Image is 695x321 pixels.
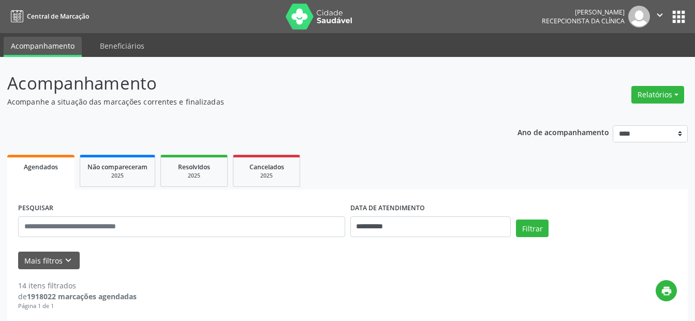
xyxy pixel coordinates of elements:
[93,37,152,55] a: Beneficiários
[628,6,650,27] img: img
[63,255,74,266] i: keyboard_arrow_down
[650,6,670,27] button: 
[27,12,89,21] span: Central de Marcação
[7,8,89,25] a: Central de Marcação
[18,302,137,311] div: Página 1 de 1
[18,291,137,302] div: de
[4,37,82,57] a: Acompanhamento
[27,291,137,301] strong: 1918022 marcações agendadas
[87,163,147,171] span: Não compareceram
[18,252,80,270] button: Mais filtroskeyboard_arrow_down
[631,86,684,104] button: Relatórios
[178,163,210,171] span: Resolvidos
[7,96,484,107] p: Acompanhe a situação das marcações correntes e finalizadas
[168,172,220,180] div: 2025
[87,172,147,180] div: 2025
[18,280,137,291] div: 14 itens filtrados
[18,200,53,216] label: PESQUISAR
[350,200,425,216] label: DATA DE ATENDIMENTO
[241,172,292,180] div: 2025
[661,285,672,297] i: print
[7,70,484,96] p: Acompanhamento
[24,163,58,171] span: Agendados
[654,9,666,21] i: 
[670,8,688,26] button: apps
[542,17,625,25] span: Recepcionista da clínica
[656,280,677,301] button: print
[542,8,625,17] div: [PERSON_NAME]
[249,163,284,171] span: Cancelados
[517,125,609,138] p: Ano de acompanhamento
[516,220,549,237] button: Filtrar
